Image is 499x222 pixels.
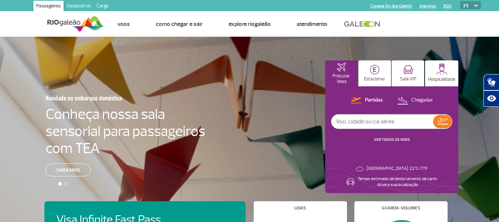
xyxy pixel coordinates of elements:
[364,76,385,82] p: Estacionar
[331,115,433,129] input: Voo, cidade ou cia aérea
[329,73,354,85] p: Procurar Voos
[411,97,433,104] p: Chegadas
[382,206,420,210] h4: Guarda-volumes
[403,65,413,74] img: vipRoom.svg
[395,96,435,105] button: Chegadas
[337,63,346,72] img: airplaneHomeActive.svg
[370,65,380,74] img: carParkingHome.svg
[156,20,203,28] a: Como chegar e sair
[117,20,130,28] a: Voos
[45,163,91,176] a: Saiba mais
[325,60,358,86] button: Procurar Voos
[372,137,412,143] button: VER TODOS OS VOOS
[371,4,412,9] a: Compra On-line GaleOn
[45,106,205,157] h4: Conheça nossa sala sensorial para passageiros com TEA
[94,1,111,13] a: Cargo
[444,4,452,9] a: RQS
[419,4,436,9] a: Imprensa
[365,97,383,104] p: Partidas
[297,20,327,28] a: Atendimento
[425,60,458,86] button: Hospitalidade
[483,90,499,107] button: Abrir recursos assistivos.
[294,206,306,210] h4: Lojas
[436,63,448,75] img: hospitality.svg
[367,166,428,172] p: [GEOGRAPHIC_DATA]: 22°C/71°F
[400,76,417,82] p: Sala VIP
[428,77,455,82] p: Hospitalidade
[483,74,499,90] button: Abrir tradutor de língua de sinais.
[349,96,385,105] button: Partidas
[358,60,391,86] button: Estacionar
[45,90,169,106] h3: Novidade no embarque doméstico
[483,74,499,107] div: Plugin de acessibilidade da Hand Talk.
[358,176,438,188] p: Tempo estimado de deslocamento de carro: Ative a sua localização
[392,60,424,86] button: Sala VIP
[374,137,410,142] a: VER TODOS OS VOOS
[33,1,64,13] a: Passageiros
[229,20,271,28] a: Explore RIOgaleão
[64,1,94,13] a: Corporativo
